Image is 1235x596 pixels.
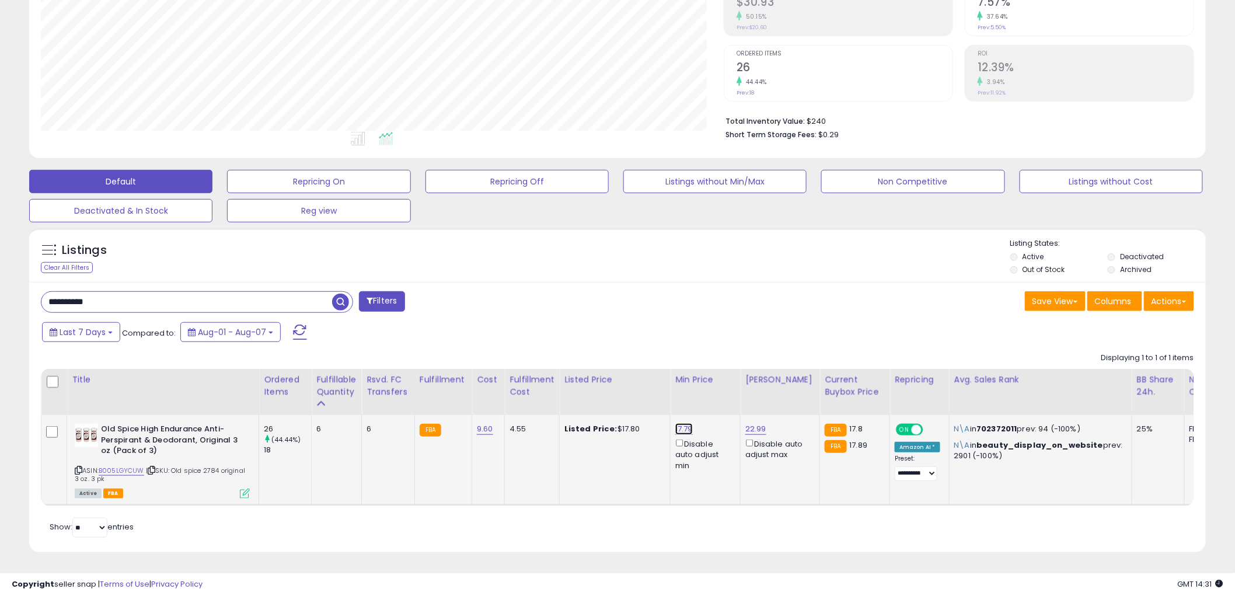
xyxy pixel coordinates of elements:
button: Actions [1144,291,1194,311]
div: Fulfillment Cost [510,374,554,398]
span: Compared to: [122,327,176,339]
div: Repricing [895,374,944,386]
div: 4.55 [510,424,550,434]
div: FBA: 6 [1189,424,1228,434]
strong: Copyright [12,578,54,590]
span: All listings currently available for purchase on Amazon [75,489,102,499]
b: Old Spice High Endurance Anti-Perspirant & Deodorant, Original 3 oz (Pack of 3) [101,424,243,459]
div: Cost [477,374,500,386]
div: BB Share 24h. [1137,374,1180,398]
span: FBA [103,489,123,499]
button: Listings without Min/Max [623,170,807,193]
span: Last 7 Days [60,326,106,338]
a: B005LGYCUW [99,466,144,476]
div: Min Price [675,374,735,386]
a: 9.60 [477,423,493,435]
span: N\A [954,440,970,451]
p: Listing States: [1010,238,1206,249]
a: 22.99 [745,423,766,435]
div: Preset: [895,455,940,481]
div: Num of Comp. [1189,374,1232,398]
button: Save View [1025,291,1086,311]
div: Fulfillable Quantity [316,374,357,398]
b: Short Term Storage Fees: [725,130,817,140]
button: Deactivated & In Stock [29,199,212,222]
div: FBM: 9 [1189,434,1228,445]
label: Deactivated [1120,252,1164,262]
small: FBA [420,424,441,437]
div: 6 [367,424,406,434]
div: Title [72,374,254,386]
span: N\A [954,423,970,434]
div: Displaying 1 to 1 of 1 items [1101,353,1194,364]
span: Ordered Items [737,51,953,57]
small: 50.15% [742,12,767,21]
span: 2025-08-15 14:31 GMT [1178,578,1223,590]
small: 37.64% [983,12,1008,21]
span: beauty_display_on_website [976,440,1103,451]
button: Non Competitive [821,170,1004,193]
span: Show: entries [50,521,134,532]
small: Prev: $20.60 [737,24,767,31]
div: ASIN: [75,424,250,497]
div: Disable auto adjust max [745,437,811,460]
span: | SKU: Old spice 2784 original 3 oz. 3 pk [75,466,245,483]
span: Columns [1095,295,1132,307]
span: ON [897,425,912,435]
h2: 12.39% [978,61,1194,76]
div: Avg. Sales Rank [954,374,1127,386]
button: Filters [359,291,404,312]
small: 44.44% [742,78,767,86]
p: in prev: 94 (-100%) [954,424,1123,434]
p: in prev: 2901 (-100%) [954,440,1123,461]
h5: Listings [62,242,107,259]
button: Listings without Cost [1020,170,1203,193]
div: 25% [1137,424,1175,434]
div: 6 [316,424,353,434]
img: 41tvw8lwvNS._SL40_.jpg [75,424,98,447]
small: 3.94% [983,78,1005,86]
div: Disable auto adjust min [675,437,731,471]
button: Last 7 Days [42,322,120,342]
h2: 26 [737,61,953,76]
small: FBA [825,440,846,453]
b: Total Inventory Value: [725,116,805,126]
div: Ordered Items [264,374,306,398]
div: 26 [264,424,311,434]
a: 17.79 [675,423,693,435]
small: Prev: 18 [737,89,754,96]
small: Prev: 5.50% [978,24,1006,31]
button: Aug-01 - Aug-07 [180,322,281,342]
div: Amazon AI * [895,442,940,452]
small: (44.44%) [271,435,301,444]
label: Out of Stock [1023,264,1065,274]
b: Listed Price: [564,423,617,434]
button: Repricing Off [425,170,609,193]
label: Archived [1120,264,1152,274]
span: $0.29 [818,129,839,140]
div: $17.80 [564,424,661,434]
a: Privacy Policy [151,578,203,590]
span: OFF [922,425,940,435]
small: FBA [825,424,846,437]
div: Current Buybox Price [825,374,885,398]
button: Columns [1087,291,1142,311]
div: Fulfillment [420,374,467,386]
div: 18 [264,445,311,455]
span: Aug-01 - Aug-07 [198,326,266,338]
div: seller snap | | [12,579,203,590]
a: Terms of Use [100,578,149,590]
div: Listed Price [564,374,665,386]
div: Clear All Filters [41,262,93,273]
span: 17.89 [850,440,868,451]
button: Default [29,170,212,193]
div: [PERSON_NAME] [745,374,815,386]
span: ROI [978,51,1194,57]
label: Active [1023,252,1044,262]
li: $240 [725,113,1185,127]
button: Repricing On [227,170,410,193]
span: 702372011 [976,423,1017,434]
button: Reg view [227,199,410,222]
small: Prev: 11.92% [978,89,1006,96]
div: Rsvd. FC Transfers [367,374,410,398]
